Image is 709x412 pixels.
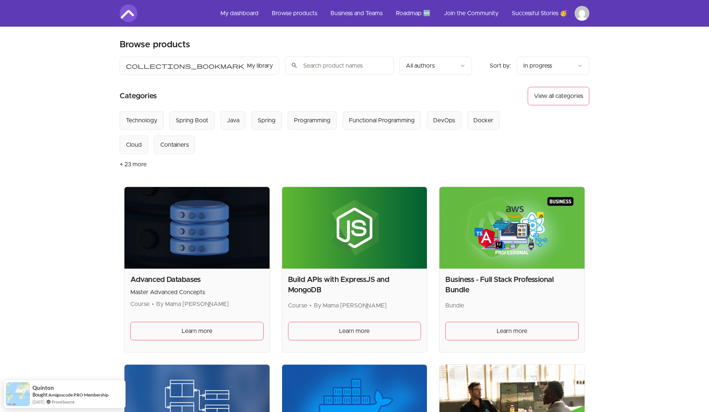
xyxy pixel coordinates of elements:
div: Java [227,116,239,125]
img: Product image for Build APIs with ExpressJS and MongoDB [282,187,427,269]
div: Technology [126,116,157,125]
span: [DATE] [32,399,44,405]
span: Learn more [339,327,370,336]
div: Programming [294,116,330,125]
span: collections_bookmark [126,61,244,70]
img: Amigoscode logo [120,4,137,22]
div: Spring Boot [176,116,208,125]
div: Functional Programming [349,116,415,125]
span: By Mama [PERSON_NAME] [156,301,229,307]
span: Course [130,301,150,307]
div: Spring [258,116,275,125]
h2: Advanced Databases [130,275,264,285]
span: Bought [32,392,48,398]
nav: Main [215,4,589,22]
a: Learn more [288,322,421,340]
button: + 23 more [120,154,147,175]
a: Roadmap 🆕 [390,4,436,22]
a: Successful Stories 🥳 [506,4,573,22]
div: Docker [473,116,493,125]
span: Sort by: [490,63,511,69]
h2: Business - Full Stack Professional Bundle [445,275,579,295]
p: Master Advanced Concepts [130,288,264,297]
span: Quinton [32,385,54,391]
span: search [291,60,298,71]
button: Product sort options [517,57,589,75]
button: Filter by My library [120,57,279,75]
button: Filter by author [400,57,472,75]
span: • [152,301,154,307]
a: ProveSource [52,399,75,405]
a: Business and Teams [325,4,388,22]
img: provesource social proof notification image [6,382,30,406]
div: Containers [160,140,189,149]
a: Learn more [130,322,264,340]
h2: Browse products [120,39,190,51]
span: Learn more [497,327,527,336]
img: Product image for Business - Full Stack Professional Bundle [439,187,585,269]
span: Learn more [182,327,212,336]
input: Search product names [285,57,394,75]
img: Product image for Advanced Databases [124,187,270,269]
div: Cloud [126,140,142,149]
span: Bundle [445,303,464,309]
button: View all categories [528,87,589,105]
h2: Build APIs with ExpressJS and MongoDB [288,275,421,295]
span: • [309,303,312,309]
div: DevOps [433,116,455,125]
a: Join the Community [438,4,504,22]
span: Course [288,303,307,309]
a: Browse products [266,4,323,22]
img: Profile image for KaungHlyanHein@John [575,6,589,21]
a: Amigoscode PRO Membership [48,392,109,398]
a: Learn more [445,322,579,340]
h2: Categories [120,87,157,105]
span: By Mama [PERSON_NAME] [314,303,387,309]
a: My dashboard [215,4,264,22]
